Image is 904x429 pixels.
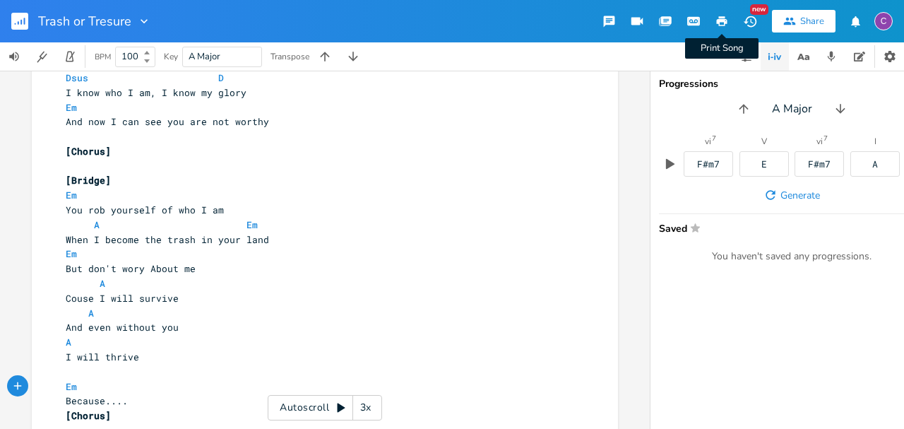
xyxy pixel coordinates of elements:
div: vi [705,137,711,146]
span: When I become the trash in your land [66,233,269,246]
div: V [761,137,767,146]
span: I will thrive [66,351,139,363]
span: And even without you [66,321,179,334]
span: A Major [772,101,812,117]
div: 3x [353,395,379,421]
sup: 7 [712,135,716,142]
span: Em [66,189,77,201]
span: But don't wory About me [66,262,196,275]
div: Share [800,15,824,28]
button: Print Song [708,8,736,34]
span: [Bridge] [66,174,111,187]
span: Because.... [66,394,128,407]
span: A [100,277,105,290]
div: vi [816,137,823,146]
button: C [874,5,893,37]
div: Transpose [270,52,309,61]
div: Key [164,52,178,61]
span: Em [66,101,77,114]
div: Autoscroll [268,395,382,421]
span: Em [66,380,77,393]
span: Couse I will survive [66,292,179,305]
span: You rob yourself of who I am [66,204,224,216]
span: D [218,71,224,84]
span: A Major [189,50,220,63]
div: E [761,160,767,169]
span: I know who I am, I know my glory [66,86,246,99]
div: F#m7 [808,160,831,169]
span: Em [66,247,77,260]
span: Trash or Tresure [38,15,131,28]
div: I [874,137,876,146]
span: A [66,336,71,348]
button: Share [772,10,835,33]
div: celticrain777 [874,12,893,30]
span: And now I can see you are not worthy [66,115,269,128]
span: Generate [780,189,820,202]
sup: 7 [823,135,828,142]
span: A [88,307,94,319]
div: New [750,4,768,15]
button: Generate [758,182,826,208]
span: Em [246,218,258,231]
div: BPM [95,53,111,61]
span: A [94,218,100,231]
button: New [736,8,764,34]
span: [Chorus] [66,145,111,158]
div: A [872,160,878,169]
span: [Chorus] [66,409,111,422]
div: F#m7 [697,160,720,169]
span: Dsus [66,71,88,84]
